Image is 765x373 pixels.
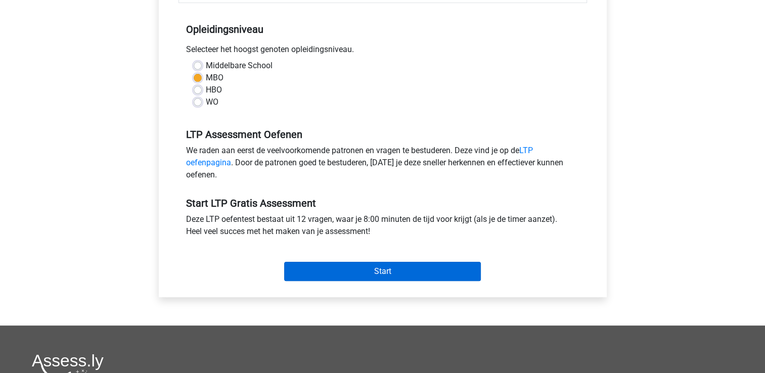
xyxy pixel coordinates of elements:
[186,197,579,209] h5: Start LTP Gratis Assessment
[186,128,579,141] h5: LTP Assessment Oefenen
[178,43,587,60] div: Selecteer het hoogst genoten opleidingsniveau.
[284,262,481,281] input: Start
[186,19,579,39] h5: Opleidingsniveau
[206,96,218,108] label: WO
[206,84,222,96] label: HBO
[206,72,223,84] label: MBO
[178,213,587,242] div: Deze LTP oefentest bestaat uit 12 vragen, waar je 8:00 minuten de tijd voor krijgt (als je de tim...
[178,145,587,185] div: We raden aan eerst de veelvoorkomende patronen en vragen te bestuderen. Deze vind je op de . Door...
[206,60,273,72] label: Middelbare School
